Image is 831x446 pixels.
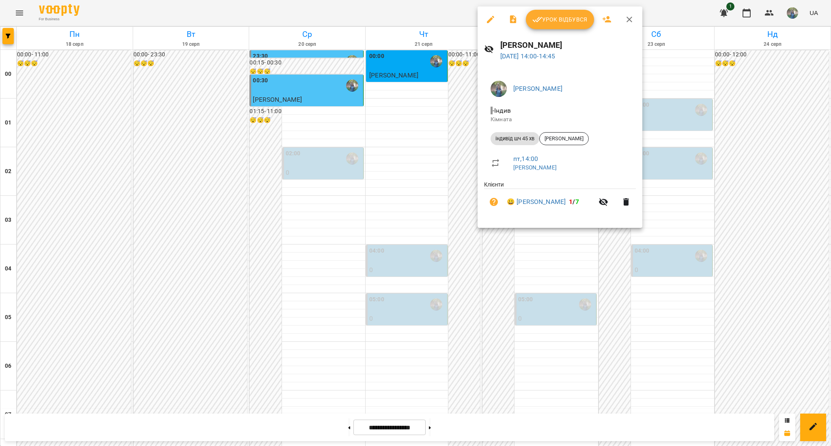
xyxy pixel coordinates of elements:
[507,197,566,207] a: 😀 [PERSON_NAME]
[569,198,579,206] b: /
[532,15,588,24] span: Урок відбувся
[526,10,594,29] button: Урок відбувся
[540,135,588,142] span: [PERSON_NAME]
[491,116,629,124] p: Кімната
[484,192,504,212] button: Візит ще не сплачено. Додати оплату?
[569,198,573,206] span: 1
[513,164,557,171] a: [PERSON_NAME]
[513,155,538,163] a: пт , 14:00
[500,52,555,60] a: [DATE] 14:00-14:45
[484,180,636,218] ul: Клієнти
[491,135,539,142] span: індивід шч 45 хв
[491,107,512,114] span: - Індив
[491,81,507,97] img: de1e453bb906a7b44fa35c1e57b3518e.jpg
[539,132,589,145] div: [PERSON_NAME]
[575,198,579,206] span: 7
[513,85,562,92] a: [PERSON_NAME]
[500,39,636,51] h6: [PERSON_NAME]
